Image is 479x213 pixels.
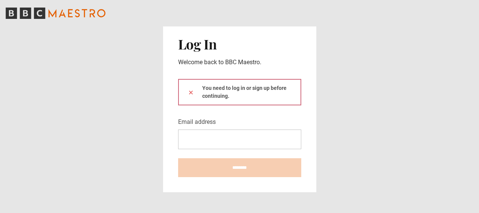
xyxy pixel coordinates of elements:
svg: BBC Maestro [6,8,105,19]
h2: Log In [178,36,301,52]
label: Email address [178,117,216,127]
div: You need to log in or sign up before continuing. [178,79,301,105]
p: Welcome back to BBC Maestro. [178,58,301,67]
